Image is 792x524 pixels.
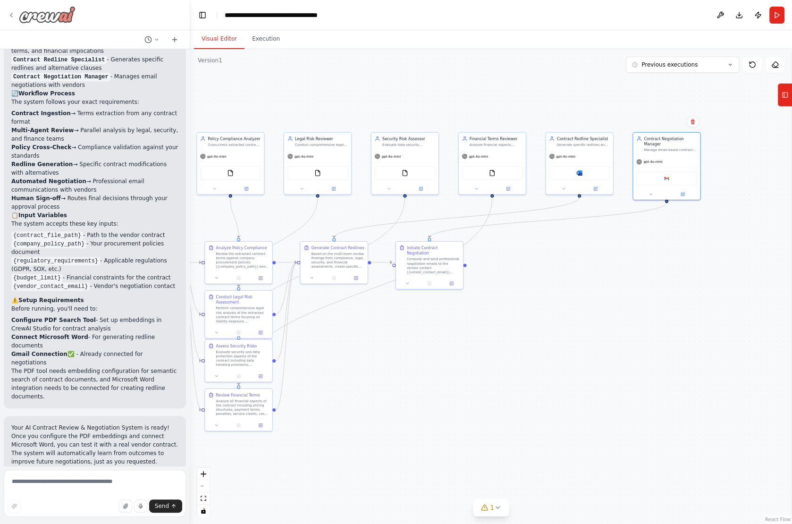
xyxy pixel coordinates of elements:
span: gpt-4o-mini [295,154,313,159]
strong: Policy Cross-Check [11,144,71,151]
div: Assess Security Risks [216,343,257,349]
strong: Setup Requirements [18,297,84,304]
span: gpt-4o-mini [643,160,662,164]
div: Review Financial TermsAnalyze all financial aspects of the contract including pricing structures,... [204,389,272,431]
g: Edge from 333f849a-4b20-493a-9a18-5dbc5bbecf12 to 5de0b997-f16a-4a1f-b5b7-30e8e14858dd [236,197,408,336]
nav: breadcrumb [225,10,353,20]
button: No output available [227,329,250,336]
button: Open in side panel [251,373,270,380]
div: Contract Redline SpecialistGenerate specific redlines and alternative clause language based on mu... [545,132,613,195]
span: 1 [490,503,494,512]
div: Initiate Contract Negotiation [407,245,460,256]
li: - Manages email negotiations with vendors [11,72,178,89]
div: Analyze Policy ComplianceReview the extracted contract terms against company procurement policies... [204,241,272,284]
h2: ⚠️ [11,296,178,304]
button: No output available [227,422,250,429]
button: Switch to previous chat [141,34,163,45]
button: Delete node [687,116,699,128]
button: Execution [244,29,287,49]
img: Google gmail [663,175,670,182]
li: → Parallel analysis by legal, security, and finance teams [11,126,178,143]
div: Perform comprehensive legal risk analysis of the extracted contract terms focusing on liability e... [216,306,269,323]
img: FileReadTool [402,169,408,176]
div: Financial Terms Reviewer [470,136,522,142]
g: Edge from 936438bd-da99-47eb-a513-581d5a25ec14 to 57981526-3f54-432a-8ec0-3c4b59ce1b92 [236,197,495,385]
div: Contract Negotiation ManagerManage email-based contract negotiations with vendors using redlines ... [632,132,700,200]
li: - Path to the vendor contract [11,231,178,239]
button: Send [149,499,182,513]
g: Edge from 2e7c1c9c-7506-440b-8ab3-d002aed5d39b to 57981526-3f54-432a-8ec0-3c4b59ce1b92 [180,260,202,412]
li: → Specific contract modifications with alternatives [11,160,178,177]
div: Version 1 [198,57,222,64]
div: Assess Security RisksEvaluate security and data protection aspects of the contract including data... [204,339,272,382]
button: No output available [227,275,250,281]
button: Open in side panel [251,329,270,336]
div: Based on the multi-team review findings from compliance, legal, security, and financial assessmen... [312,252,364,269]
div: Review Financial Terms [216,392,260,398]
a: React Flow attribution [765,517,791,522]
button: Start a new chat [167,34,182,45]
p: The system accepts these key inputs: [11,220,178,228]
button: Open in side panel [442,280,461,287]
div: Legal Risk ReviewerConduct comprehensive legal risk assessment focusing on liability exposure, in... [284,132,352,195]
div: Security Risk AssessorEvaluate data security provisions, cybersecurity requirements, access contr... [371,132,439,195]
g: Edge from fd7090a5-50e2-4d42-9557-2ea09f2ce233 to f894a647-6c07-475f-8b02-e8cfdb09ede0 [227,197,241,238]
li: → Compliance validation against your standards [11,143,178,160]
div: Analyze financial aspects including pricing structures, payment terms, penalties, service credits... [470,143,522,147]
div: Initiate Contract NegotiationCompose and send professional negotiation emails to the vendor conta... [396,241,463,289]
strong: Connect Microsoft Word [11,334,88,340]
h2: 📋 [11,211,178,220]
button: Open in side panel [251,422,270,429]
div: Generate Contract RedlinesBased on the multi-team review findings from compliance, legal, securit... [300,241,368,284]
div: Evaluate security and data protection aspects of the contract including data handling provisions,... [216,350,269,367]
li: ✅ - Already connected for negotiations [11,350,178,367]
div: Policy Compliance Analyzer [208,136,261,142]
button: Previous executions [626,57,739,73]
button: No output available [322,275,345,281]
code: {regulatory_requirements} [11,257,100,265]
button: zoom in [197,468,210,480]
li: → Terms extraction from any contract format [11,109,178,126]
div: Legal Risk Reviewer [295,136,348,142]
strong: Redline Generation [11,161,73,168]
div: Conduct Legal Risk Assessment [216,294,269,305]
img: Logo [19,6,76,23]
span: gpt-4o-mini [469,154,488,159]
li: - Financial constraints for the contract [11,273,178,282]
li: - Your procurement policies document [11,239,178,256]
button: 1 [473,499,509,516]
g: Edge from 57981526-3f54-432a-8ec0-3c4b59ce1b92 to 657a88b7-cf34-45e1-b397-4a68719d789d [276,260,297,412]
button: Open in side panel [580,186,611,192]
g: Edge from 2e7c1c9c-7506-440b-8ab3-d002aed5d39b to f894a647-6c07-475f-8b02-e8cfdb09ede0 [180,260,202,265]
div: Conduct Legal Risk AssessmentPerform comprehensive legal risk analysis of the extracted contract ... [204,290,272,338]
strong: Workflow Process [18,90,75,97]
g: Edge from 6cb08204-bfce-4efe-bc82-31c8ecfd690d to 7d7c7e26-0133-4cd7-979d-eece97e0967e [427,203,669,238]
li: → Professional email communications with vendors [11,177,178,194]
div: Contract Negotiation Manager [644,136,697,147]
div: Generate specific redlines and alternative clause language based on multi-team review findings, c... [557,143,610,147]
button: No output available [227,373,250,380]
img: Microsoft word [576,169,583,176]
strong: Multi-Agent Review [11,127,74,134]
div: Evaluate data security provisions, cybersecurity requirements, access controls, breach notificati... [382,143,435,147]
p: The PDF tool needs embedding configuration for semantic search of contract documents, and Microso... [11,367,178,401]
div: React Flow controls [197,468,210,517]
strong: Contract Ingestion [11,110,71,117]
li: → Routes final decisions through your approval process [11,194,178,211]
span: Previous executions [641,61,698,68]
button: Click to speak your automation idea [134,499,147,513]
button: Improve this prompt [8,499,21,513]
strong: Human Sign-off [11,195,61,202]
g: Edge from b4051466-c960-4eb2-ba30-a63ab4b214e6 to 657a88b7-cf34-45e1-b397-4a68719d789d [331,197,582,238]
div: Compose and send professional negotiation emails to the vendor contact ({vendor_contact_email}) p... [407,257,460,274]
button: Upload files [119,499,132,513]
button: Open in side panel [667,191,698,198]
g: Edge from f894a647-6c07-475f-8b02-e8cfdb09ede0 to 657a88b7-cf34-45e1-b397-4a68719d789d [276,260,297,265]
img: FileReadTool [227,169,234,176]
div: Generate Contract Redlines [312,245,364,251]
button: Hide left sidebar [196,8,209,22]
code: {vendor_contact_email} [11,282,90,291]
button: No output available [418,280,441,287]
strong: Configure PDF Search Tool [11,317,96,323]
li: - Generates specific redlines and alternative clauses [11,55,178,72]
